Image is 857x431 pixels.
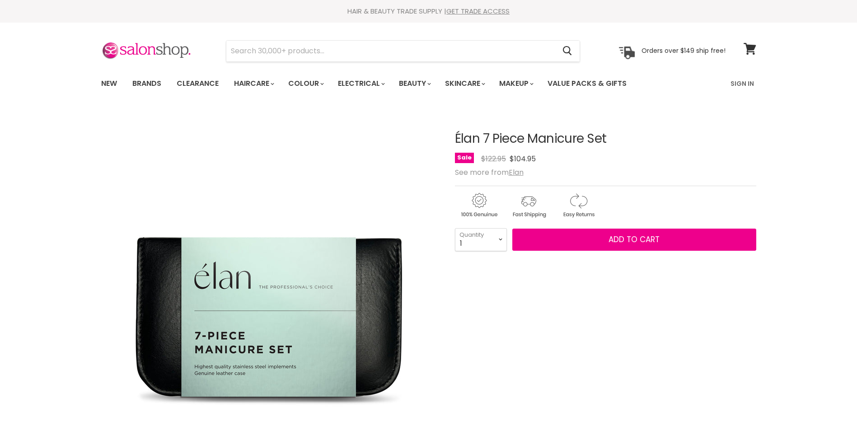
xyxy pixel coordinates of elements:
[281,74,329,93] a: Colour
[438,74,491,93] a: Skincare
[94,74,124,93] a: New
[512,229,756,251] button: Add to cart
[227,74,280,93] a: Haircare
[455,132,756,146] h1: Élan 7 Piece Manicure Set
[331,74,390,93] a: Electrical
[492,74,539,93] a: Makeup
[94,70,679,97] ul: Main menu
[455,153,474,163] span: Sale
[505,192,553,219] img: shipping.gif
[226,41,556,61] input: Search
[455,192,503,219] img: genuine.gif
[481,154,506,164] span: $122.95
[90,70,768,97] nav: Main
[642,47,726,55] p: Orders over $149 ship free!
[446,6,510,16] a: GET TRADE ACCESS
[90,7,768,16] div: HAIR & BEAUTY TRADE SUPPLY |
[455,228,507,251] select: Quantity
[392,74,436,93] a: Beauty
[510,154,536,164] span: $104.95
[609,234,660,245] span: Add to cart
[455,167,524,178] span: See more from
[556,41,580,61] button: Search
[126,74,168,93] a: Brands
[725,74,759,93] a: Sign In
[170,74,225,93] a: Clearance
[226,40,580,62] form: Product
[509,167,524,178] a: Elan
[554,192,602,219] img: returns.gif
[541,74,633,93] a: Value Packs & Gifts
